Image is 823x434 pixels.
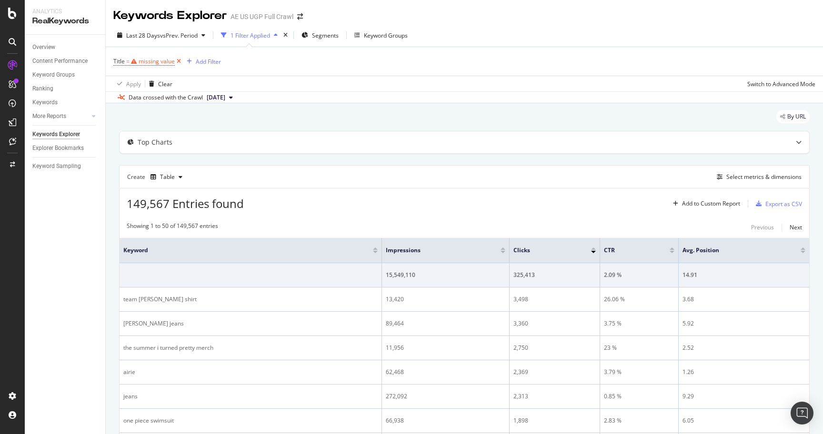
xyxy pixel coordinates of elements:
div: Previous [751,223,774,231]
div: Keyword Groups [364,31,408,39]
a: Overview [32,42,99,52]
button: Add to Custom Report [669,196,740,211]
div: 3,360 [513,319,596,328]
span: Clicks [513,246,577,255]
div: 2.09 % [604,271,674,279]
a: Content Performance [32,56,99,66]
button: 1 Filter Applied [217,28,281,43]
div: Keyword Groups [32,70,75,80]
div: Explorer Bookmarks [32,143,84,153]
div: 2.52 [682,344,805,352]
div: 3.75 % [604,319,674,328]
button: Next [790,222,802,233]
span: Avg. Position [682,246,786,255]
div: 66,938 [386,416,505,425]
span: = [126,57,130,65]
div: Add to Custom Report [682,201,740,207]
div: missing value [139,57,175,65]
div: airie [123,368,378,376]
div: Keywords Explorer [113,8,227,24]
div: Keyword Sampling [32,161,81,171]
div: 6.05 [682,416,805,425]
div: 26.06 % [604,295,674,304]
div: one piece swimsuit [123,416,378,425]
button: Keyword Groups [351,28,411,43]
button: Last 28 DaysvsPrev. Period [113,28,209,43]
a: Ranking [32,84,99,94]
div: arrow-right-arrow-left [297,13,303,20]
div: Keywords [32,98,58,108]
button: Select metrics & dimensions [713,171,802,183]
div: 23 % [604,344,674,352]
div: Next [790,223,802,231]
div: Showing 1 to 50 of 149,567 entries [127,222,218,233]
div: Top Charts [138,138,172,147]
div: Export as CSV [765,200,802,208]
div: 1,898 [513,416,596,425]
div: 2,750 [513,344,596,352]
a: More Reports [32,111,89,121]
span: Keyword [123,246,359,255]
div: Ranking [32,84,53,94]
button: [DATE] [203,92,237,103]
div: Clear [158,80,172,88]
div: 3,498 [513,295,596,304]
span: 149,567 Entries found [127,196,244,211]
a: Keywords Explorer [32,129,99,139]
div: Apply [126,80,141,88]
span: 2025 Aug. 8th [207,93,225,102]
button: Previous [751,222,774,233]
div: 9.29 [682,392,805,401]
div: Overview [32,42,55,52]
a: Keywords [32,98,99,108]
div: Analytics [32,8,98,16]
div: Open Intercom Messenger [791,402,813,424]
div: Content Performance [32,56,88,66]
div: 3.79 % [604,368,674,376]
div: Keywords Explorer [32,129,80,139]
div: 0.85 % [604,392,674,401]
span: CTR [604,246,655,255]
div: 14.91 [682,271,805,279]
div: 5.92 [682,319,805,328]
div: 62,468 [386,368,505,376]
button: Export as CSV [752,196,802,211]
span: Last 28 Days [126,31,160,39]
div: 2,313 [513,392,596,401]
div: Table [160,174,175,180]
div: team [PERSON_NAME] shirt [123,295,378,304]
span: Title [113,57,125,65]
button: Clear [145,76,172,91]
button: Add Filter [183,56,221,67]
a: Keyword Groups [32,70,99,80]
div: 15,549,110 [386,271,505,279]
button: Segments [298,28,342,43]
span: Segments [312,31,339,39]
div: 272,092 [386,392,505,401]
a: Keyword Sampling [32,161,99,171]
div: AE US UGP Full Crawl [231,12,293,21]
span: By URL [787,114,806,119]
div: More Reports [32,111,66,121]
div: jeans [123,392,378,401]
div: RealKeywords [32,16,98,27]
button: Apply [113,76,141,91]
div: Switch to Advanced Mode [747,80,815,88]
div: legacy label [776,110,810,123]
div: Create [127,169,186,185]
button: Switch to Advanced Mode [743,76,815,91]
div: 1 Filter Applied [231,31,270,39]
span: vs Prev. Period [160,31,198,39]
div: Add Filter [196,58,221,66]
div: 89,464 [386,319,505,328]
div: 13,420 [386,295,505,304]
div: Data crossed with the Crawl [129,93,203,102]
span: Impressions [386,246,486,255]
button: Table [147,169,186,185]
a: Explorer Bookmarks [32,143,99,153]
div: the summer i turned pretty merch [123,344,378,352]
div: 1.26 [682,368,805,376]
div: Select metrics & dimensions [726,173,802,181]
div: 2.83 % [604,416,674,425]
div: [PERSON_NAME] jeans [123,319,378,328]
